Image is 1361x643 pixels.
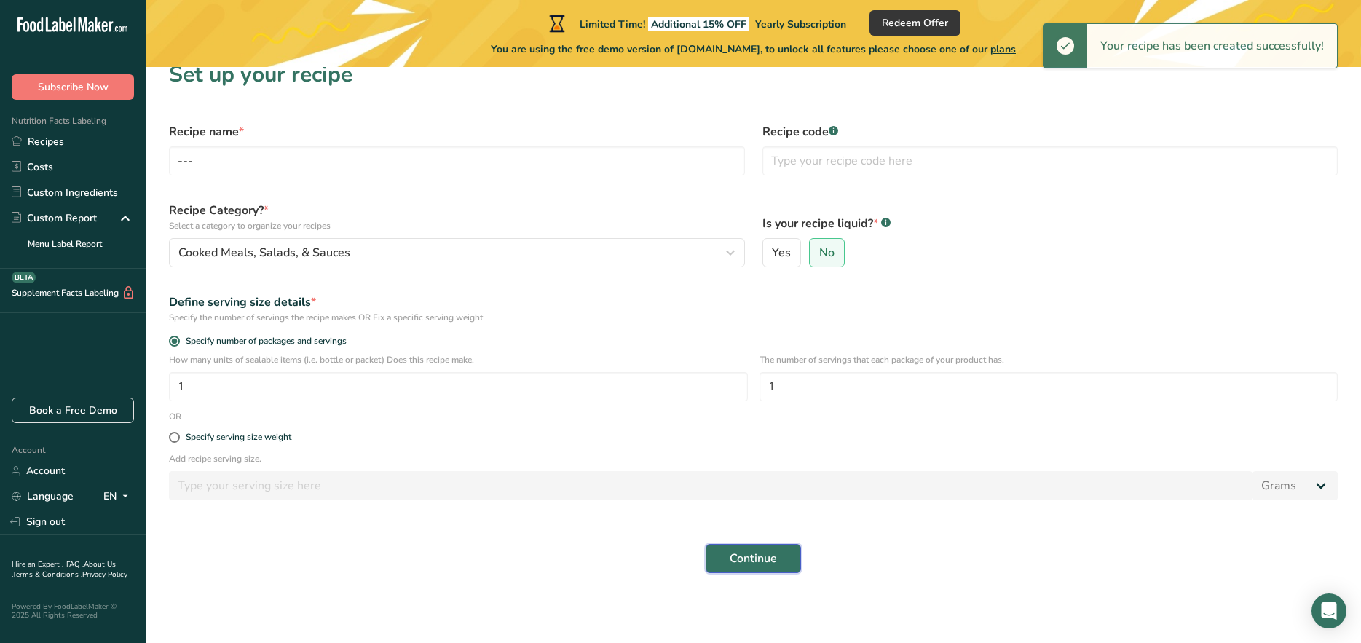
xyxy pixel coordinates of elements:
input: Type your serving size here [169,471,1252,500]
button: Continue [706,544,801,573]
span: You are using the free demo version of [DOMAIN_NAME], to unlock all features please choose one of... [491,42,1016,57]
div: Limited Time! [546,15,846,32]
a: Language [12,484,74,509]
label: Recipe Category? [169,202,745,232]
a: Privacy Policy [82,569,127,580]
a: Terms & Conditions . [12,569,82,580]
input: Type your recipe name here [169,146,745,175]
div: BETA [12,272,36,283]
a: About Us . [12,559,116,580]
div: Custom Report [12,210,97,226]
div: Open Intercom Messenger [1311,593,1346,628]
div: EN [103,488,134,505]
p: The number of servings that each package of your product has. [760,353,1338,366]
div: Specify serving size weight [186,432,291,443]
label: Recipe name [169,123,745,141]
a: Book a Free Demo [12,398,134,423]
span: Cooked Meals, Salads, & Sauces [178,244,350,261]
span: Redeem Offer [882,15,948,31]
a: Hire an Expert . [12,559,63,569]
h1: Set up your recipe [169,58,1338,91]
div: Your recipe has been created successfully! [1087,24,1337,68]
p: Select a category to organize your recipes [169,219,745,232]
span: Yearly Subscription [755,17,846,31]
span: No [819,245,835,260]
div: Define serving size details [169,293,1338,311]
span: plans [990,42,1016,56]
div: OR [160,410,190,423]
span: Specify number of packages and servings [180,336,347,347]
button: Cooked Meals, Salads, & Sauces [169,238,745,267]
p: Add recipe serving size. [169,452,1338,465]
button: Subscribe Now [12,74,134,100]
input: Type your recipe code here [762,146,1338,175]
p: How many units of sealable items (i.e. bottle or packet) Does this recipe make. [169,353,748,366]
label: Recipe code [762,123,1338,141]
button: Redeem Offer [869,10,960,36]
div: Powered By FoodLabelMaker © 2025 All Rights Reserved [12,602,134,620]
div: Specify the number of servings the recipe makes OR Fix a specific serving weight [169,311,1338,324]
a: FAQ . [66,559,84,569]
span: Continue [730,550,777,567]
span: Additional 15% OFF [648,17,749,31]
span: Yes [772,245,791,260]
span: Subscribe Now [38,79,109,95]
label: Is your recipe liquid? [762,215,1338,232]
